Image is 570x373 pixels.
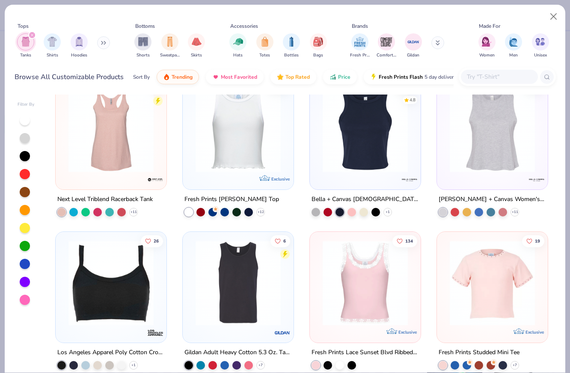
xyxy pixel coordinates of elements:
[466,72,532,82] input: Try "T-Shirt"
[284,52,299,59] span: Bottles
[147,324,164,341] img: Los Angeles Apparel logo
[407,36,420,48] img: Gildan Image
[310,33,327,59] div: filter for Bags
[18,22,29,30] div: Tops
[312,194,419,205] div: Bella + Canvas [DEMOGRAPHIC_DATA]' Micro Ribbed Racerback Tank
[377,33,396,59] button: filter button
[188,33,205,59] button: filter button
[191,240,285,326] img: 88a44a92-e2a5-4f89-8212-3978ff1d2bb4
[260,37,270,47] img: Totes Image
[192,37,202,47] img: Skirts Image
[534,52,547,59] span: Unisex
[522,235,544,247] button: Like
[71,33,88,59] button: filter button
[18,101,35,108] div: Filter By
[352,22,368,30] div: Brands
[287,37,296,47] img: Bottles Image
[528,171,545,188] img: Bella + Canvas logo
[44,33,61,59] button: filter button
[379,74,423,80] span: Fresh Prints Flash
[44,33,61,59] div: filter for Shirts
[505,33,522,59] button: filter button
[277,74,284,80] img: TopRated.gif
[377,33,396,59] div: filter for Comfort Colors
[137,52,150,59] span: Shorts
[71,52,87,59] span: Hoodies
[229,33,246,59] button: filter button
[313,52,323,59] span: Bags
[172,74,193,80] span: Trending
[511,210,518,215] span: + 11
[482,37,492,47] img: Women Image
[206,70,264,84] button: Most Favorited
[270,235,290,247] button: Like
[256,33,273,59] div: filter for Totes
[230,22,258,30] div: Accessories
[439,194,546,205] div: [PERSON_NAME] + Canvas Women's Racerback Cropped Tank
[283,33,300,59] div: filter for Bottles
[233,52,243,59] span: Hats
[184,347,292,358] div: Gildan Adult Heavy Cotton 5.3 Oz. Tank
[163,74,170,80] img: trending.gif
[439,347,520,358] div: Fresh Prints Studded Mini Tee
[160,33,180,59] button: filter button
[392,235,417,247] button: Like
[509,37,518,47] img: Men Image
[259,52,270,59] span: Totes
[64,87,158,172] img: b7484864-bf65-437c-8f46-3ada4b6b2591
[160,33,180,59] div: filter for Sweatpants
[258,210,264,215] span: + 12
[412,240,505,326] img: be309127-e220-494e-b291-e8b7fe937e52
[410,97,416,103] div: 4.8
[377,52,396,59] span: Comfort Colors
[535,37,545,47] img: Unisex Image
[285,87,379,172] img: 57f7ffc1-d56b-47ad-9ae6-205cac8a4ec2
[513,362,517,367] span: + 7
[535,239,540,243] span: 19
[412,87,505,172] img: a2c1212f-7889-4602-8399-578c484ff67d
[229,33,246,59] div: filter for Hats
[532,33,549,59] button: filter button
[285,240,379,326] img: 8ecc85c8-214f-482a-980b-98c77b3cf8b7
[478,33,496,59] button: filter button
[135,22,155,30] div: Bottoms
[270,70,316,84] button: Top Rated
[131,210,137,215] span: + 11
[133,73,150,81] div: Sort By
[532,33,549,59] div: filter for Unisex
[318,240,412,326] img: afc69d81-610c-46fa-b7e7-0697e478933c
[525,329,543,335] span: Exclusive
[509,52,518,59] span: Men
[74,37,84,47] img: Hoodies Image
[57,194,153,205] div: Next Level Triblend Racerback Tank
[21,37,30,47] img: Tanks Image
[318,87,412,172] img: f2f910fc-281e-4467-bc7b-90fe617f8d30
[425,72,456,82] span: 5 day delivery
[310,33,327,59] button: filter button
[157,70,199,84] button: Trending
[505,33,522,59] div: filter for Men
[479,52,495,59] span: Women
[47,37,57,47] img: Shirts Image
[191,52,202,59] span: Skirts
[405,239,413,243] span: 134
[323,70,357,84] button: Price
[350,52,370,59] span: Fresh Prints
[405,33,422,59] div: filter for Gildan
[285,74,310,80] span: Top Rated
[47,52,58,59] span: Shirts
[258,362,263,367] span: + 7
[15,72,124,82] div: Browse All Customizable Products
[17,33,34,59] div: filter for Tanks
[445,240,539,326] img: 1a2c6ba4-25a5-4a7c-813e-5408472945e7
[188,33,205,59] div: filter for Skirts
[364,70,463,84] button: Fresh Prints Flash5 day delivery
[401,171,418,188] img: Bella + Canvas logo
[154,239,159,243] span: 26
[398,329,417,335] span: Exclusive
[138,37,148,47] img: Shorts Image
[191,87,285,172] img: 77944df5-e76b-4334-8282-15ad299dbe6a
[184,194,279,205] div: Fresh Prints [PERSON_NAME] Top
[141,235,163,247] button: Like
[380,36,393,48] img: Comfort Colors Image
